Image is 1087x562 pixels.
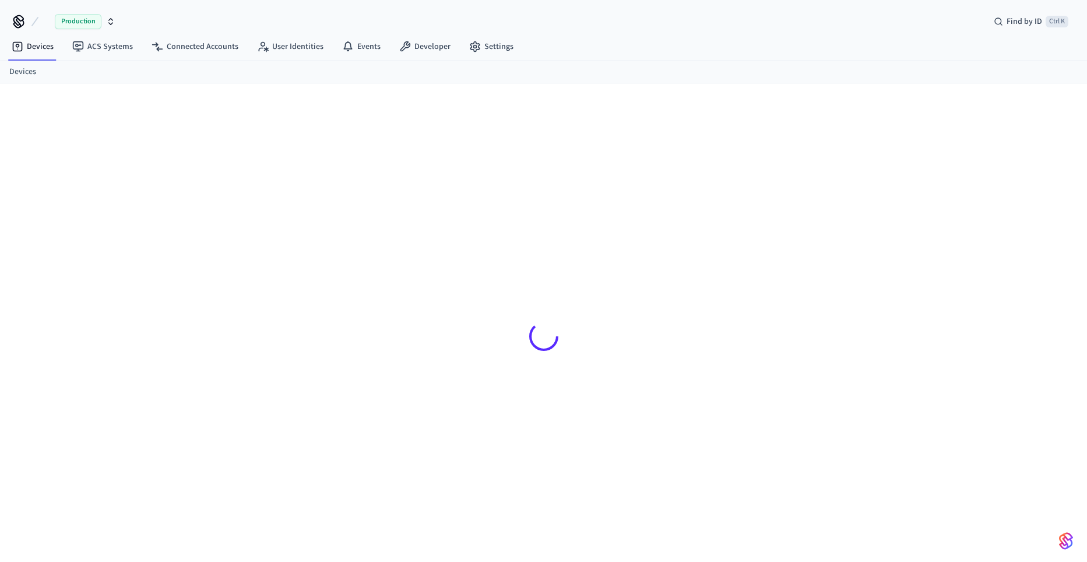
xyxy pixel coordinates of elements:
a: User Identities [248,36,333,57]
span: Ctrl K [1046,16,1068,27]
a: Connected Accounts [142,36,248,57]
a: Settings [460,36,523,57]
img: SeamLogoGradient.69752ec5.svg [1059,532,1073,550]
span: Find by ID [1007,16,1042,27]
span: Production [55,14,101,29]
a: Devices [2,36,63,57]
a: Events [333,36,390,57]
a: Developer [390,36,460,57]
a: ACS Systems [63,36,142,57]
a: Devices [9,66,36,78]
div: Find by IDCtrl K [984,11,1078,32]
